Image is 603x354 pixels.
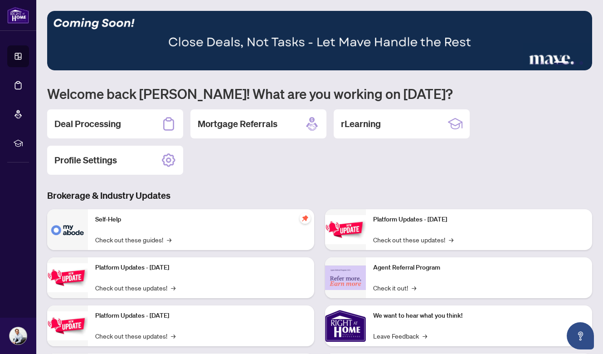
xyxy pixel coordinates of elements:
[449,235,453,245] span: →
[95,215,307,225] p: Self-Help
[47,209,88,250] img: Self-Help
[47,85,592,102] h1: Welcome back [PERSON_NAME]! What are you working on [DATE]?
[341,118,381,130] h2: rLearning
[171,283,175,293] span: →
[54,118,121,130] h2: Deal Processing
[47,189,592,202] h3: Brokerage & Industry Updates
[47,311,88,340] img: Platform Updates - July 21, 2025
[325,265,366,290] img: Agent Referral Program
[572,61,576,65] button: 5
[325,215,366,244] img: Platform Updates - June 23, 2025
[7,7,29,24] img: logo
[95,235,171,245] a: Check out these guides!→
[10,327,27,344] img: Profile Icon
[554,61,569,65] button: 4
[373,283,416,293] a: Check it out!→
[532,61,536,65] button: 1
[325,305,366,346] img: We want to hear what you think!
[373,215,585,225] p: Platform Updates - [DATE]
[47,11,592,70] img: Slide 3
[171,331,175,341] span: →
[579,61,583,65] button: 6
[373,311,585,321] p: We want to hear what you think!
[95,283,175,293] a: Check out these updates!→
[567,322,594,349] button: Open asap
[198,118,277,130] h2: Mortgage Referrals
[412,283,416,293] span: →
[547,61,550,65] button: 3
[95,263,307,273] p: Platform Updates - [DATE]
[54,154,117,167] h2: Profile Settings
[373,263,585,273] p: Agent Referral Program
[300,213,311,224] span: pushpin
[167,235,171,245] span: →
[373,331,427,341] a: Leave Feedback→
[95,311,307,321] p: Platform Updates - [DATE]
[423,331,427,341] span: →
[373,235,453,245] a: Check out these updates!→
[540,61,543,65] button: 2
[95,331,175,341] a: Check out these updates!→
[47,263,88,292] img: Platform Updates - September 16, 2025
